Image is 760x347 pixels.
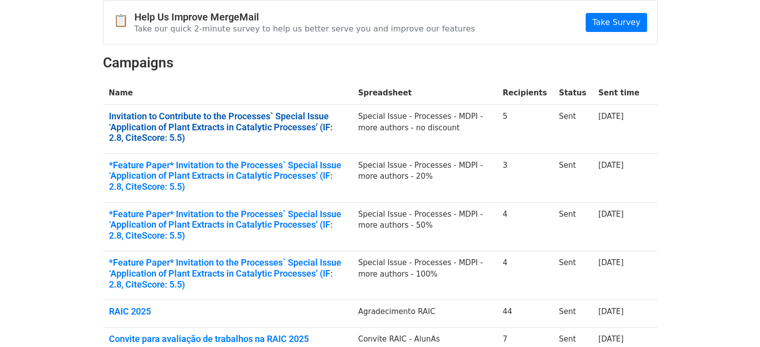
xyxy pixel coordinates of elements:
[598,112,624,121] a: [DATE]
[553,251,592,300] td: Sent
[598,210,624,219] a: [DATE]
[352,251,497,300] td: Special Issue - Processes - MDPI - more authors - 100%
[592,81,645,105] th: Sent time
[598,307,624,316] a: [DATE]
[134,23,475,34] p: Take our quick 2-minute survey to help us better serve you and improve our features
[598,161,624,170] a: [DATE]
[109,257,346,290] a: *Feature Paper* Invitation to the Processes` Special Issue ‘Application of Plant Extracts in Cata...
[497,105,553,154] td: 5
[497,153,553,202] td: 3
[497,81,553,105] th: Recipients
[352,300,497,328] td: Agradecimento RAIC
[553,202,592,251] td: Sent
[598,335,624,344] a: [DATE]
[109,209,346,241] a: *Feature Paper* Invitation to the Processes` Special Issue ‘Application of Plant Extracts in Cata...
[109,306,346,317] a: RAIC 2025
[586,13,647,32] a: Take Survey
[497,300,553,328] td: 44
[103,81,352,105] th: Name
[352,153,497,202] td: Special Issue - Processes - MDPI - more authors - 20%
[109,111,346,143] a: Invitation to Contribute to the Processes` Special Issue ‘Application of Plant Extracts in Cataly...
[497,202,553,251] td: 4
[553,81,592,105] th: Status
[497,251,553,300] td: 4
[553,105,592,154] td: Sent
[553,153,592,202] td: Sent
[710,299,760,347] iframe: Chat Widget
[352,202,497,251] td: Special Issue - Processes - MDPI - more authors - 50%
[109,334,346,345] a: Convite para avaliação de trabalhos na RAIC 2025
[598,258,624,267] a: [DATE]
[103,54,658,71] h2: Campaigns
[134,11,475,23] h4: Help Us Improve MergeMail
[710,299,760,347] div: Widget de chat
[352,105,497,154] td: Special Issue - Processes - MDPI - more authors - no discount
[352,81,497,105] th: Spreadsheet
[553,300,592,328] td: Sent
[113,13,134,28] span: 📋
[109,160,346,192] a: *Feature Paper* Invitation to the Processes` Special Issue ‘Application of Plant Extracts in Cata...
